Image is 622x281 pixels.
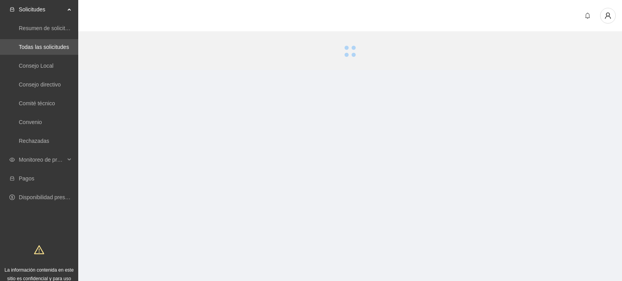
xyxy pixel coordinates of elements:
a: Convenio [19,119,42,125]
a: Consejo directivo [19,81,61,88]
a: Resumen de solicitudes por aprobar [19,25,107,31]
span: user [600,12,615,19]
button: bell [581,9,594,22]
a: Disponibilidad presupuestal [19,194,86,200]
span: bell [582,13,593,19]
span: eye [9,157,15,162]
a: Consejo Local [19,63,54,69]
a: Pagos [19,175,34,182]
a: Rechazadas [19,138,49,144]
span: Solicitudes [19,2,65,17]
span: inbox [9,7,15,12]
a: Comité técnico [19,100,55,106]
a: Todas las solicitudes [19,44,69,50]
span: Monitoreo de proyectos [19,152,65,168]
span: warning [34,245,44,255]
button: user [600,8,616,23]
